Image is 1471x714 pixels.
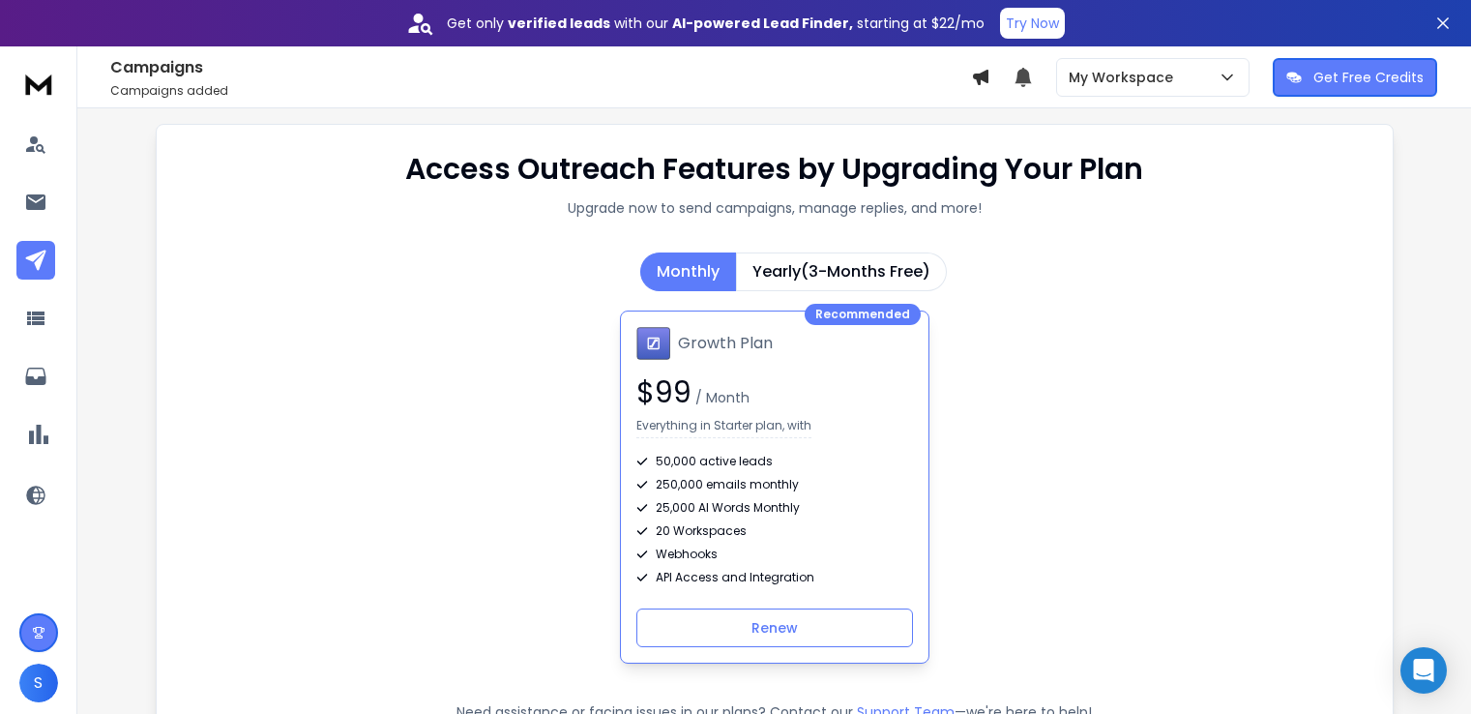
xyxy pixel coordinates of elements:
[672,14,853,33] strong: AI-powered Lead Finder,
[19,664,58,702] button: S
[1273,58,1437,97] button: Get Free Credits
[678,332,773,355] h1: Growth Plan
[19,66,58,102] img: logo
[636,570,913,585] div: API Access and Integration
[1000,8,1065,39] button: Try Now
[110,56,971,79] h1: Campaigns
[1313,68,1424,87] p: Get Free Credits
[636,609,913,647] button: Renew
[691,388,750,407] span: / Month
[508,14,610,33] strong: verified leads
[636,547,913,562] div: Webhooks
[1400,647,1447,694] div: Open Intercom Messenger
[636,477,913,492] div: 250,000 emails monthly
[110,83,971,99] p: Campaigns added
[736,253,947,291] button: Yearly(3-Months Free)
[1069,68,1181,87] p: My Workspace
[636,523,913,539] div: 20 Workspaces
[568,198,982,218] p: Upgrade now to send campaigns, manage replies, and more!
[805,304,921,325] div: Recommended
[405,152,1143,187] h1: Access Outreach Features by Upgrading Your Plan
[640,253,736,291] button: Monthly
[636,454,913,469] div: 50,000 active leads
[636,418,811,438] p: Everything in Starter plan, with
[1006,14,1059,33] p: Try Now
[636,500,913,516] div: 25,000 AI Words Monthly
[447,14,985,33] p: Get only with our starting at $22/mo
[636,372,691,413] span: $ 99
[636,327,670,360] img: Growth Plan icon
